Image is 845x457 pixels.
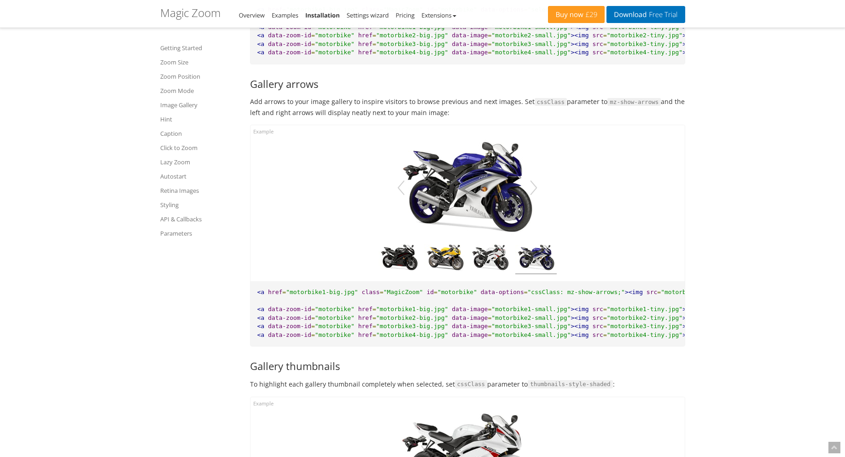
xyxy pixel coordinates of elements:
span: ><img [571,40,589,47]
span: "motorbike1-big.jpg" [376,23,449,30]
span: = [488,32,491,39]
span: = [311,314,315,321]
span: data-zoom-id [268,306,311,312]
span: = [488,23,491,30]
span: "motorbike3-big.jpg" [376,40,449,47]
span: "motorbike2-small.jpg" [491,32,571,39]
button: Next [526,175,541,201]
img: yzf-r6-blue-3.jpg [515,244,557,274]
a: Examples [272,11,298,19]
span: "motorbike4-big.jpg" [376,331,449,338]
span: = [488,306,491,312]
span: data-image [452,323,488,330]
span: <a [257,32,265,39]
span: "motorbike3-big.jpg" [376,323,449,330]
a: Overview [239,11,265,19]
a: Autostart [160,171,239,182]
a: Installation [305,11,340,19]
span: = [373,331,376,338]
span: data-zoom-id [268,49,311,56]
span: <a [257,49,265,56]
span: href [358,314,373,321]
span: src [592,32,603,39]
span: "motorbike3-small.jpg" [491,40,571,47]
span: = [488,40,491,47]
span: "motorbike" [315,32,355,39]
span: data-image [452,23,488,30]
span: src [592,23,603,30]
span: href [268,289,282,295]
span: = [373,323,376,330]
span: <a [257,323,265,330]
span: = [603,314,607,321]
a: Pricing [396,11,414,19]
span: href [358,49,373,56]
span: = [488,323,491,330]
span: <a [257,23,265,30]
a: Zoom Position [160,71,239,82]
span: = [311,49,315,56]
span: "motorbike1-small.jpg" [491,306,571,312]
a: Hint [160,114,239,125]
span: href [358,306,373,312]
span: = [373,32,376,39]
span: "motorbike4-tiny.jpg" [607,331,682,338]
a: Getting Started [160,42,239,53]
span: "motorbike2-big.jpg" [376,32,449,39]
span: data-image [452,306,488,312]
h1: Magic Zoom [160,7,221,19]
a: DownloadFree Trial [606,6,685,23]
span: = [603,331,607,338]
span: data-zoom-id [268,32,311,39]
span: class [362,289,380,295]
span: src [592,323,603,330]
span: src [647,289,657,295]
span: href [358,331,373,338]
span: <a [257,289,265,295]
span: <a [257,40,265,47]
span: ><img [571,331,589,338]
span: "motorbike2-tiny.jpg" [607,32,682,39]
span: ><img [571,49,589,56]
span: = [282,289,286,295]
span: = [603,306,607,312]
span: "motorbike1-tiny.jpg" [607,306,682,312]
span: ><img [571,23,589,30]
span: "motorbike" [315,40,355,47]
span: ><img [625,289,643,295]
span: "cssClass: mz-show-arrows;" [528,289,625,295]
span: "motorbike2-tiny.jpg" [607,314,682,321]
span: ></a> [682,23,700,30]
img: yzf-r6-yellow-3.jpg [424,244,466,274]
span: "motorbike4-small.jpg" [491,331,571,338]
span: = [488,314,491,321]
span: = [488,49,491,56]
a: Buy now£29 [548,6,605,23]
a: API & Callbacks [160,214,239,225]
span: data-image [452,331,488,338]
a: Image Gallery [160,99,239,110]
span: ><img [571,314,589,321]
span: data-image [452,40,488,47]
span: = [524,289,528,295]
span: "motorbike3-small.jpg" [491,323,571,330]
span: "motorbike" [437,289,477,295]
code: cssClass [535,98,567,106]
span: data-image [452,32,488,39]
span: "motorbike4-big.jpg" [376,49,449,56]
span: data-zoom-id [268,40,311,47]
code: cssClass [455,380,488,388]
span: = [488,331,491,338]
span: ><img [571,306,589,312]
span: data-image [452,49,488,56]
span: = [311,306,315,312]
span: href [358,40,373,47]
span: data-zoom-id [268,23,311,30]
span: "motorbike1-big.jpg" [376,306,449,312]
span: "motorbike4-small.jpg" [491,49,571,56]
span: = [434,289,437,295]
a: Parameters [160,228,239,239]
a: Click to Zoom [160,142,239,153]
a: Zoom Size [160,57,239,68]
code: mz-show-arrows [607,98,661,106]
